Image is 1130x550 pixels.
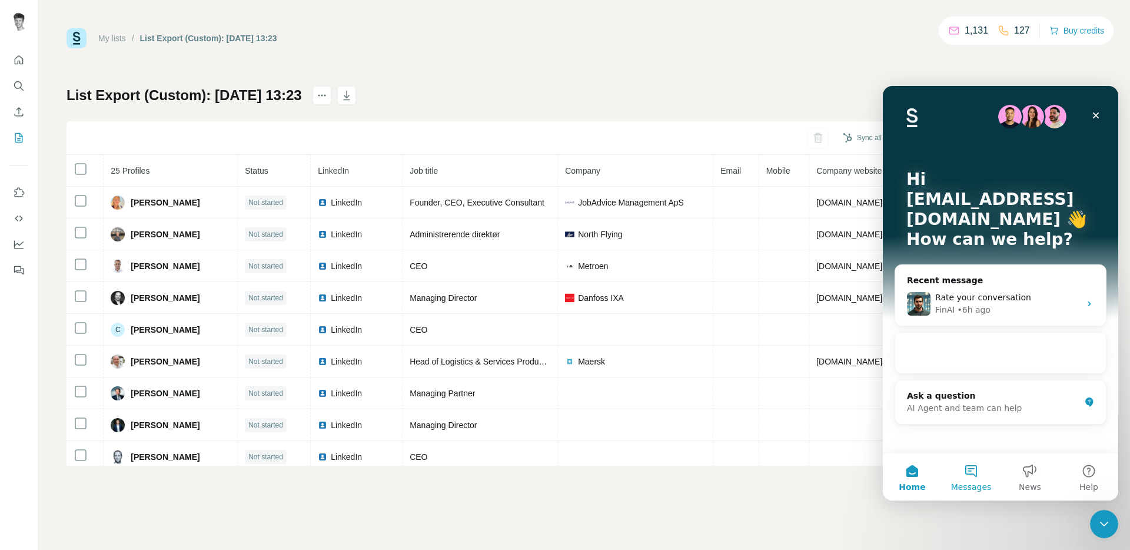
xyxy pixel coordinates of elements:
[1090,510,1118,538] iframe: Intercom live chat
[410,166,438,175] span: Job title
[111,166,149,175] span: 25 Profiles
[410,325,427,334] span: CEO
[565,230,574,239] img: company-logo
[248,229,283,240] span: Not started
[565,357,574,366] img: company-logo
[331,387,362,399] span: LinkedIn
[318,452,327,462] img: LinkedIn logo
[313,86,331,105] button: actions
[578,197,684,208] span: JobAdvice Management ApS
[132,32,134,44] li: /
[965,24,988,38] p: 1,131
[67,28,87,48] img: Surfe Logo
[816,166,882,175] span: Company website
[331,451,362,463] span: LinkedIn
[816,198,882,207] span: [DOMAIN_NAME]
[331,292,362,304] span: LinkedIn
[248,293,283,303] span: Not started
[131,228,200,240] span: [PERSON_NAME]
[578,356,605,367] span: Maersk
[111,450,125,464] img: Avatar
[111,291,125,305] img: Avatar
[248,356,283,367] span: Not started
[816,230,882,239] span: [DOMAIN_NAME]
[883,86,1118,501] iframe: Intercom live chat
[565,166,600,175] span: Company
[410,420,477,430] span: Managing Director
[318,198,327,207] img: LinkedIn logo
[318,357,327,366] img: LinkedIn logo
[318,293,327,303] img: LinkedIn logo
[835,129,942,147] button: Sync all to HubSpot (25)
[9,127,28,148] button: My lists
[565,293,574,303] img: company-logo
[131,292,200,304] span: [PERSON_NAME]
[816,293,882,303] span: [DOMAIN_NAME]
[111,227,125,241] img: Avatar
[9,208,28,229] button: Use Surfe API
[248,197,283,208] span: Not started
[98,34,126,43] a: My lists
[410,357,673,366] span: Head of Logistics & Services Products, [GEOGRAPHIC_DATA] ([DATE])
[1014,24,1030,38] p: 127
[410,230,500,239] span: Administrerende direktør
[140,32,277,44] div: List Export (Custom): [DATE] 13:23
[111,196,125,210] img: Avatar
[331,197,362,208] span: LinkedIn
[565,261,574,271] img: company-logo
[131,451,200,463] span: [PERSON_NAME]
[331,419,362,431] span: LinkedIn
[410,389,475,398] span: Managing Partner
[111,323,125,337] div: C
[111,259,125,273] img: Avatar
[245,166,268,175] span: Status
[111,354,125,369] img: Avatar
[318,261,327,271] img: LinkedIn logo
[578,228,622,240] span: North Flying
[816,261,882,271] span: [DOMAIN_NAME]
[9,49,28,71] button: Quick start
[331,324,362,336] span: LinkedIn
[131,324,200,336] span: [PERSON_NAME]
[331,228,362,240] span: LinkedIn
[318,420,327,430] img: LinkedIn logo
[766,166,790,175] span: Mobile
[331,260,362,272] span: LinkedIn
[111,418,125,432] img: Avatar
[331,356,362,367] span: LinkedIn
[131,419,200,431] span: [PERSON_NAME]
[131,387,200,399] span: [PERSON_NAME]
[9,101,28,122] button: Enrich CSV
[131,197,200,208] span: [PERSON_NAME]
[410,261,427,271] span: CEO
[131,260,200,272] span: [PERSON_NAME]
[9,12,28,31] img: Avatar
[318,325,327,334] img: LinkedIn logo
[248,420,283,430] span: Not started
[318,166,349,175] span: LinkedIn
[410,293,477,303] span: Managing Director
[410,198,544,207] span: Founder, CEO, Executive Consultant
[720,166,741,175] span: Email
[816,357,882,366] span: [DOMAIN_NAME]
[318,230,327,239] img: LinkedIn logo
